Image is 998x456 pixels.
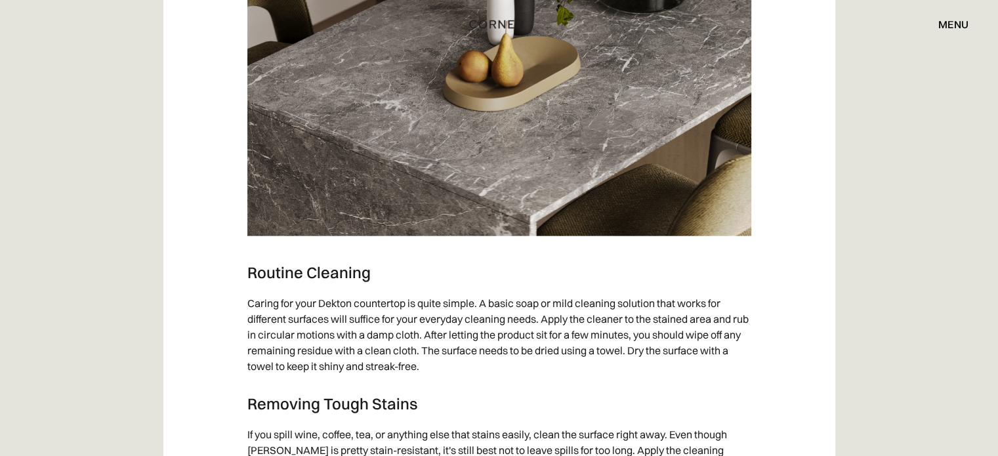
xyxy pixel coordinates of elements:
[465,16,533,33] a: home
[247,394,751,413] h3: Removing Tough Stains
[247,262,751,282] h3: Routine Cleaning
[925,13,968,35] div: menu
[938,19,968,30] div: menu
[247,289,751,381] p: Caring for your Dekton countertop is quite simple. A basic soap or mild cleaning solution that wo...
